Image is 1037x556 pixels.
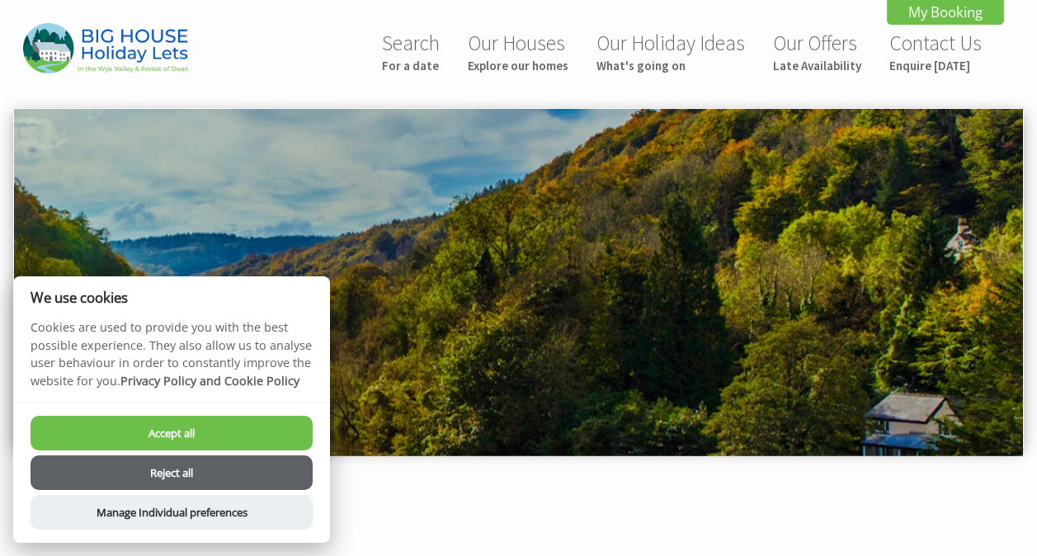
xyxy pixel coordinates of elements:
[31,495,313,530] button: Manage Individual preferences
[468,58,568,73] small: Explore our homes
[596,30,745,73] a: Our Holiday IdeasWhat's going on
[13,318,330,402] p: Cookies are used to provide you with the best possible experience. They also allow us to analyse ...
[773,30,861,73] a: Our OffersLate Availability
[889,30,982,73] a: Contact UsEnquire [DATE]
[31,455,313,490] button: Reject all
[773,58,861,73] small: Late Availability
[596,58,745,73] small: What's going on
[382,30,440,73] a: SearchFor a date
[23,23,188,73] img: Big House Holiday Lets
[382,58,440,73] small: For a date
[31,416,313,450] button: Accept all
[120,373,299,389] a: Privacy Policy and Cookie Policy
[468,30,568,73] a: Our HousesExplore our homes
[889,58,982,73] small: Enquire [DATE]
[13,290,330,305] h2: We use cookies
